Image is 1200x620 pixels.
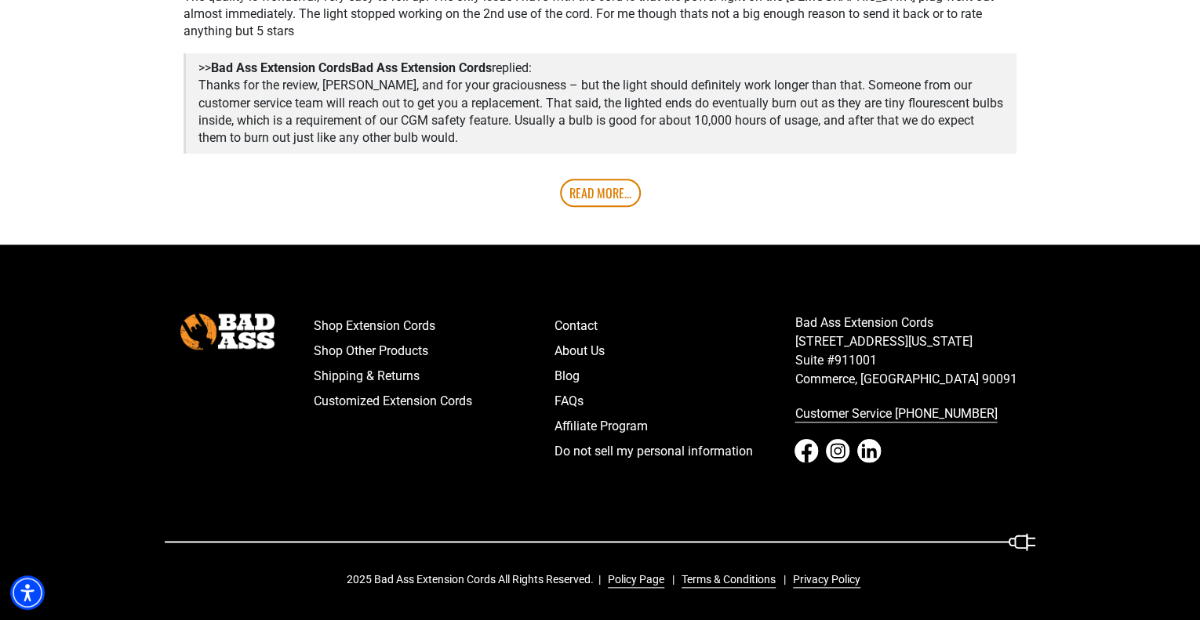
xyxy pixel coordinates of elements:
[555,414,795,439] a: Affiliate Program
[555,364,795,389] a: Blog
[555,314,795,339] a: Contact
[314,314,555,339] a: Shop Extension Cords
[795,314,1035,389] p: Bad Ass Extension Cords [STREET_ADDRESS][US_STATE] Suite #911001 Commerce, [GEOGRAPHIC_DATA] 90091
[795,401,1035,426] a: call 833-674-1699
[555,339,795,364] a: About Us
[198,77,1004,147] p: Thanks for the review, [PERSON_NAME], and for your graciousness – but the light should definitely...
[314,364,555,389] a: Shipping & Returns
[675,571,776,588] a: Terms & Conditions
[555,389,795,414] a: FAQs
[10,575,45,610] div: Accessibility Menu
[787,571,860,588] a: Privacy Policy
[560,179,641,207] a: Read More...
[795,439,818,462] a: Facebook - open in a new tab
[211,60,492,75] b: Bad Ass Extension Cords
[826,439,849,462] a: Instagram - open in a new tab
[857,439,881,462] a: LinkedIn - open in a new tab
[180,314,275,349] img: Bad Ass Extension Cords
[198,53,1004,77] div: >> replied:
[314,389,555,414] a: Customized Extension Cords
[314,339,555,364] a: Shop Other Products
[602,571,664,588] a: Policy Page
[347,571,871,588] div: 2025 Bad Ass Extension Cords All Rights Reserved.
[555,439,795,464] a: Do not sell my personal information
